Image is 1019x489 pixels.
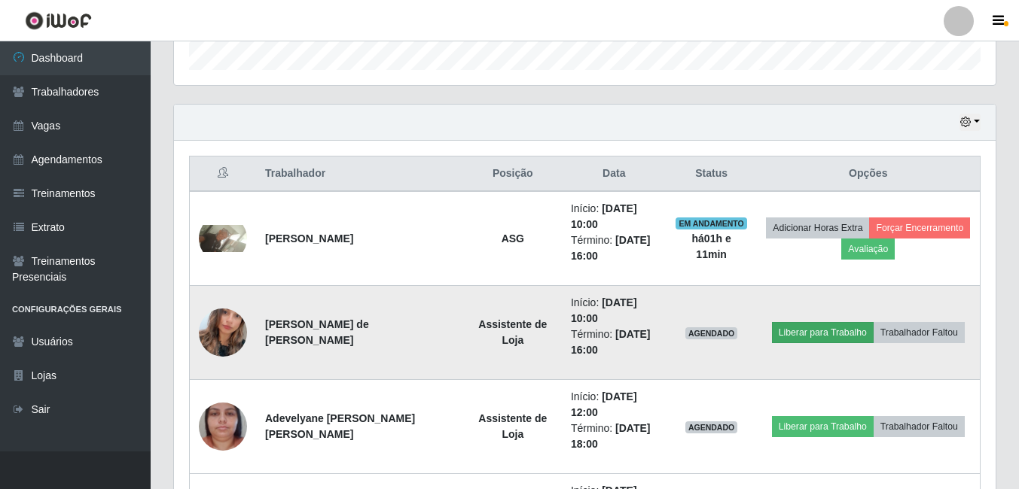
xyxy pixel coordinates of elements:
[562,156,667,192] th: Data
[757,156,981,192] th: Opções
[265,412,415,440] strong: Adevelyane [PERSON_NAME] [PERSON_NAME]
[772,416,874,437] button: Liberar para Trabalho
[571,389,657,421] li: Início:
[772,322,874,343] button: Liberar para Trabalho
[478,412,547,440] strong: Assistente de Loja
[874,416,965,437] button: Trabalhador Faltou
[571,390,637,418] time: [DATE] 12:00
[571,295,657,327] li: Início:
[571,201,657,232] li: Início:
[265,232,353,244] strong: [PERSON_NAME]
[571,232,657,264] li: Término:
[869,217,970,238] button: Forçar Encerramento
[676,217,747,229] span: EM ANDAMENTO
[841,238,895,260] button: Avaliação
[667,156,757,192] th: Status
[256,156,464,192] th: Trabalhador
[464,156,562,192] th: Posição
[571,327,657,358] li: Término:
[571,202,637,230] time: [DATE] 10:00
[692,232,731,260] strong: há 01 h e 11 min
[685,327,738,339] span: AGENDADO
[766,217,869,238] button: Adicionar Horas Extra
[199,290,247,375] img: 1743766773792.jpeg
[25,11,92,30] img: CoreUI Logo
[571,296,637,324] time: [DATE] 10:00
[199,225,247,252] img: 1757146664616.jpeg
[265,318,369,346] strong: [PERSON_NAME] de [PERSON_NAME]
[199,384,247,469] img: 1752158526360.jpeg
[478,318,547,346] strong: Assistente de Loja
[502,232,524,244] strong: ASG
[685,421,738,433] span: AGENDADO
[874,322,965,343] button: Trabalhador Faltou
[571,421,657,452] li: Término:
